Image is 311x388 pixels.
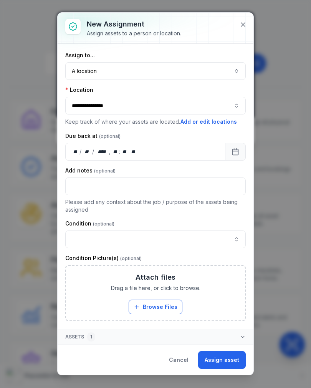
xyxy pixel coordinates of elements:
div: hour, [111,148,119,156]
div: day, [72,148,79,156]
label: Due back at [65,132,121,140]
div: Assign assets to a person or location. [87,30,181,37]
button: Assign asset [198,351,246,369]
span: Assets [65,332,95,342]
div: / [92,148,95,156]
div: 1 [87,332,95,342]
button: Cancel [162,351,195,369]
button: A location [65,62,246,80]
label: Add notes [65,167,116,174]
div: year, [95,148,109,156]
div: month, [82,148,93,156]
div: , [109,148,111,156]
p: Please add any context about the job / purpose of the assets being assigned [65,198,246,214]
h3: New assignment [87,19,181,30]
label: Location [65,86,93,94]
p: Keep track of where your assets are located. [65,118,246,126]
label: Condition [65,220,114,227]
label: Assign to... [65,51,95,59]
button: Calendar [225,143,246,161]
h3: Attach files [136,272,175,283]
span: Drag a file here, or click to browse. [111,284,200,292]
div: minute, [121,148,129,156]
button: Browse Files [129,300,182,314]
div: / [79,148,82,156]
button: Add or edit locations [180,118,237,126]
div: am/pm, [129,148,138,156]
label: Condition Picture(s) [65,254,142,262]
button: Assets1 [58,329,253,345]
div: : [119,148,121,156]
